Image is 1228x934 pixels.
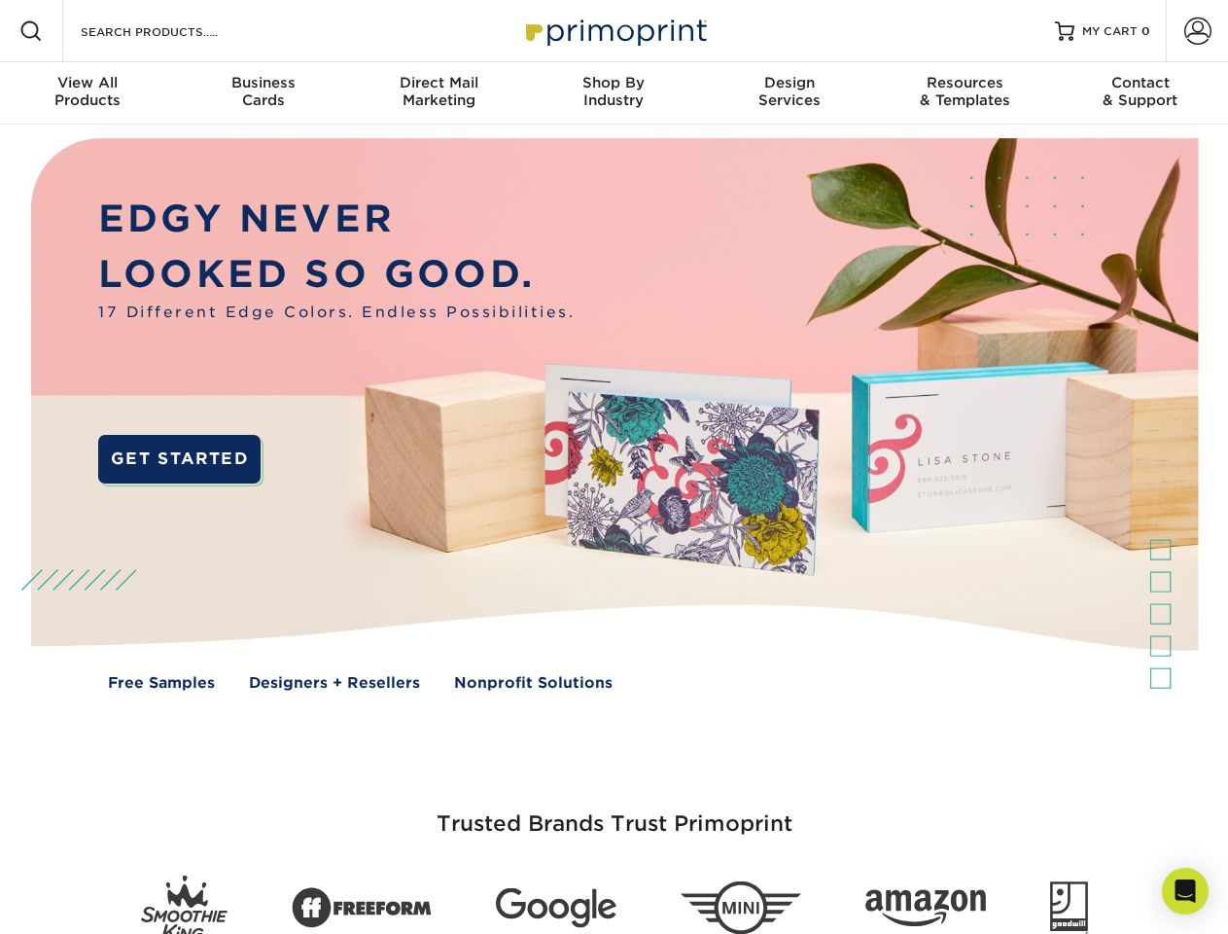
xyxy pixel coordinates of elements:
span: MY CART [1082,23,1138,40]
div: Cards [175,74,350,109]
img: Primoprint [517,10,712,52]
span: Business [175,74,350,91]
a: BusinessCards [175,62,350,125]
a: GET STARTED [98,435,261,484]
div: Marketing [351,74,526,109]
a: Direct MailMarketing [351,62,526,125]
span: Shop By [526,74,701,91]
a: Nonprofit Solutions [454,672,613,695]
a: Resources& Templates [877,62,1052,125]
span: Contact [1053,74,1228,91]
p: LOOKED SO GOOD. [98,247,575,303]
div: Industry [526,74,701,109]
span: Direct Mail [351,74,526,91]
div: & Support [1053,74,1228,109]
p: EDGY NEVER [98,192,575,247]
iframe: Google Customer Reviews [5,875,165,927]
span: Resources [877,74,1052,91]
div: Services [702,74,877,109]
div: & Templates [877,74,1052,109]
span: Design [702,74,877,91]
span: 17 Different Edge Colors. Endless Possibilities. [98,302,575,324]
a: Designers + Resellers [249,672,420,695]
img: Goodwill [1050,881,1088,934]
img: Google [496,888,616,928]
img: Amazon [865,890,986,927]
a: Contact& Support [1053,62,1228,125]
input: SEARCH PRODUCTS..... [79,19,268,43]
a: Shop ByIndustry [526,62,701,125]
a: Free Samples [108,672,215,695]
h3: Trusted Brands Trust Primoprint [46,765,1183,860]
a: DesignServices [702,62,877,125]
div: Open Intercom Messenger [1162,868,1209,915]
span: 0 [1141,24,1150,38]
